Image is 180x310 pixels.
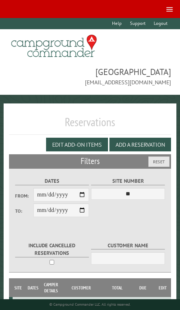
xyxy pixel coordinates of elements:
button: Reset [148,156,170,167]
span: [GEOGRAPHIC_DATA] [EMAIL_ADDRESS][DOMAIN_NAME] [9,66,171,86]
a: Logout [150,18,171,29]
th: Site [13,278,23,297]
small: © Campground Commander LLC. All rights reserved. [49,302,131,307]
label: Customer Name [91,242,165,250]
label: From: [15,192,33,199]
th: Customer [60,278,103,297]
label: To: [15,208,33,214]
th: Total [103,278,131,297]
th: Dates [23,278,42,297]
th: Camper Details [42,278,60,297]
button: Add a Reservation [109,138,171,151]
th: Edit [154,278,171,297]
a: Help [108,18,125,29]
img: Campground Commander [9,32,99,60]
label: Dates [15,177,89,185]
h2: Filters [9,154,171,168]
h1: Reservations [9,115,171,135]
label: Site Number [91,177,165,185]
th: Due [131,278,154,297]
a: Support [127,18,149,29]
label: Include Cancelled Reservations [15,242,89,257]
button: Edit Add-on Items [46,138,108,151]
